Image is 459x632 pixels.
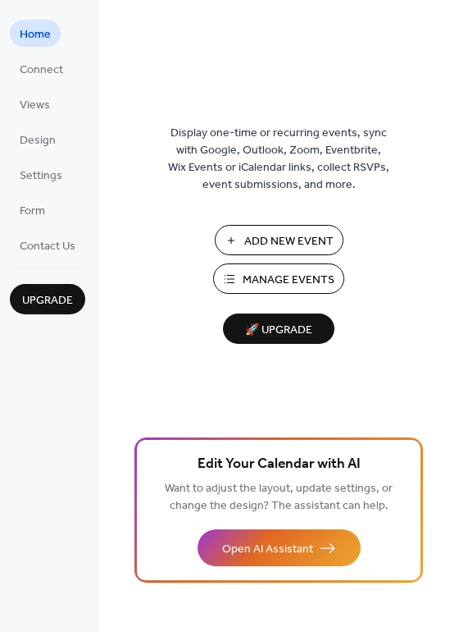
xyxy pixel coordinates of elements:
[233,319,325,341] span: 🚀 Upgrade
[20,167,62,185] span: Settings
[10,126,66,153] a: Design
[20,97,50,114] span: Views
[198,453,361,476] span: Edit Your Calendar with AI
[10,90,60,117] a: Views
[10,161,72,188] a: Settings
[222,541,313,558] span: Open AI Assistant
[165,478,393,517] span: Want to adjust the layout, update settings, or change the design? The assistant can help.
[10,196,55,223] a: Form
[20,62,63,79] span: Connect
[243,272,334,289] span: Manage Events
[20,26,51,44] span: Home
[20,238,75,255] span: Contact Us
[223,314,334,344] button: 🚀 Upgrade
[215,225,343,255] button: Add New Event
[10,55,73,82] a: Connect
[198,529,361,566] button: Open AI Assistant
[213,263,344,294] button: Manage Events
[10,231,85,259] a: Contact Us
[22,292,73,309] span: Upgrade
[244,233,334,250] span: Add New Event
[168,125,389,194] span: Display one-time or recurring events, sync with Google, Outlook, Zoom, Eventbrite, Wix Events or ...
[20,132,56,149] span: Design
[10,284,85,314] button: Upgrade
[20,203,45,220] span: Form
[10,20,61,47] a: Home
